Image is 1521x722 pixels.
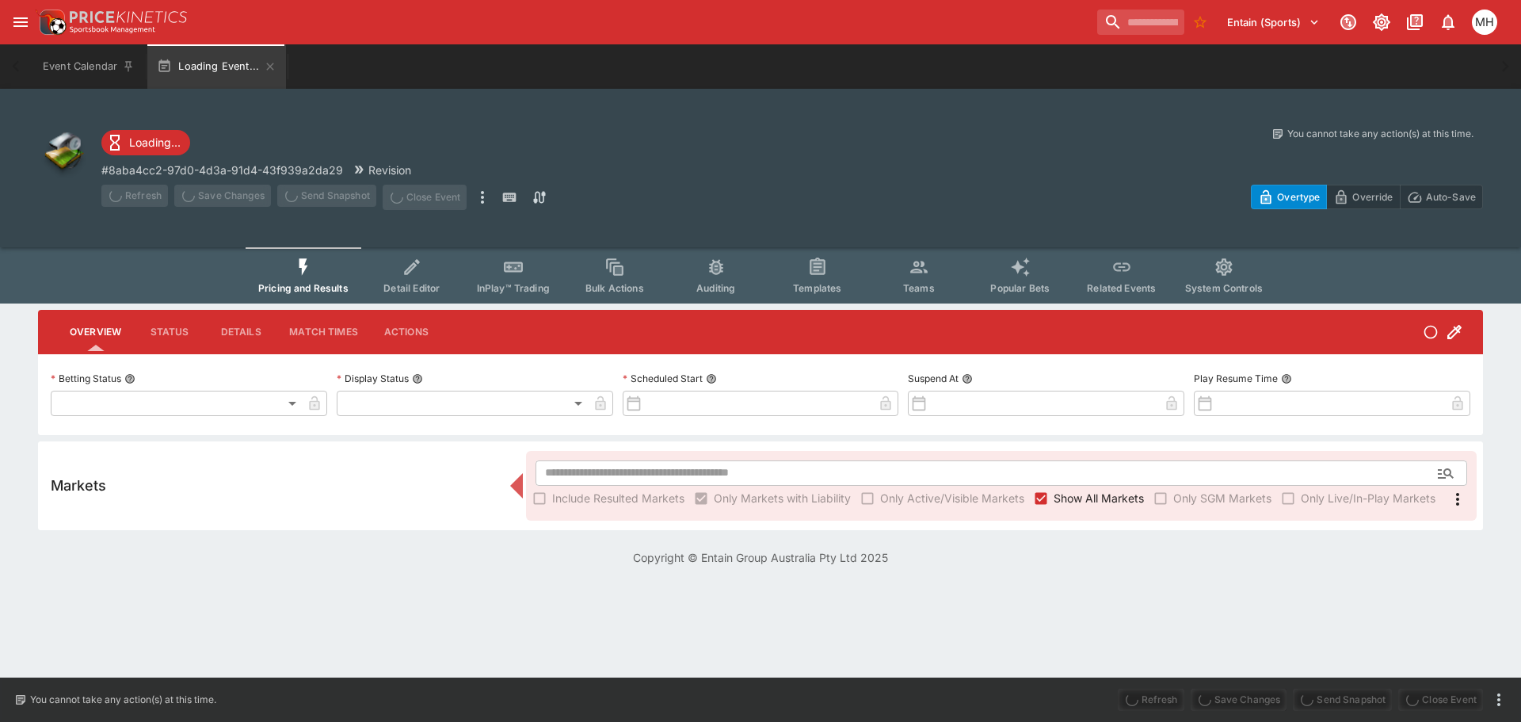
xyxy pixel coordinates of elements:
[1277,189,1320,205] p: Overtype
[35,6,67,38] img: PriceKinetics Logo
[1352,189,1393,205] p: Override
[1251,185,1483,209] div: Start From
[990,282,1050,294] span: Popular Bets
[33,44,144,89] button: Event Calendar
[101,162,343,178] p: Copy To Clipboard
[51,476,106,495] h5: Markets
[962,373,973,384] button: Suspend At
[1434,8,1462,36] button: Notifications
[246,247,1275,304] div: Event type filters
[57,313,134,351] button: Overview
[1448,490,1467,509] svg: More
[30,693,216,707] p: You cannot take any action(s) at this time.
[371,313,442,351] button: Actions
[205,313,276,351] button: Details
[696,282,735,294] span: Auditing
[1472,10,1497,35] div: Michael Hutchinson
[1426,189,1476,205] p: Auto-Save
[368,162,411,178] p: Revision
[1301,490,1435,506] span: Only Live/In-Play Markets
[1287,127,1473,141] p: You cannot take any action(s) at this time.
[1218,10,1329,35] button: Select Tenant
[38,127,89,178] img: other.png
[6,8,35,36] button: open drawer
[1467,5,1502,40] button: Michael Hutchinson
[1251,185,1327,209] button: Overtype
[477,282,550,294] span: InPlay™ Trading
[51,372,121,385] p: Betting Status
[473,185,492,210] button: more
[706,373,717,384] button: Scheduled Start
[1400,185,1483,209] button: Auto-Save
[1054,490,1144,506] span: Show All Markets
[276,313,371,351] button: Match Times
[134,313,205,351] button: Status
[1367,8,1396,36] button: Toggle light/dark mode
[337,372,409,385] p: Display Status
[908,372,959,385] p: Suspend At
[1326,185,1400,209] button: Override
[1097,10,1184,35] input: search
[552,490,684,506] span: Include Resulted Markets
[70,26,155,33] img: Sportsbook Management
[623,372,703,385] p: Scheduled Start
[70,11,187,23] img: PriceKinetics
[1489,690,1508,709] button: more
[903,282,935,294] span: Teams
[1401,8,1429,36] button: Documentation
[1194,372,1278,385] p: Play Resume Time
[793,282,841,294] span: Templates
[1087,282,1156,294] span: Related Events
[880,490,1024,506] span: Only Active/Visible Markets
[1431,459,1460,487] button: Open
[124,373,135,384] button: Betting Status
[1334,8,1363,36] button: Connected to PK
[1281,373,1292,384] button: Play Resume Time
[1173,490,1271,506] span: Only SGM Markets
[258,282,349,294] span: Pricing and Results
[1187,10,1213,35] button: No Bookmarks
[129,134,181,151] p: Loading...
[412,373,423,384] button: Display Status
[714,490,851,506] span: Only Markets with Liability
[585,282,644,294] span: Bulk Actions
[1185,282,1263,294] span: System Controls
[383,282,440,294] span: Detail Editor
[147,44,286,89] button: Loading Event...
